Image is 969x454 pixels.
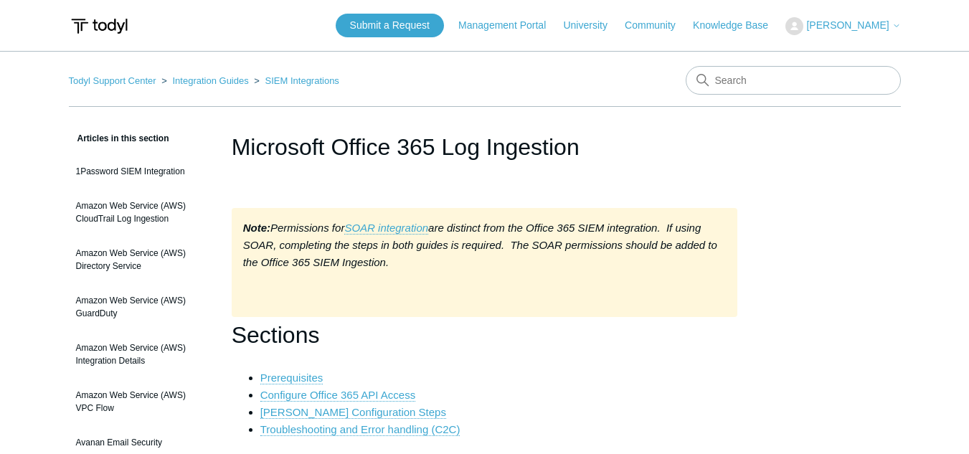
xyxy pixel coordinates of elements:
[69,192,210,232] a: Amazon Web Service (AWS) CloudTrail Log Ingestion
[260,389,416,402] a: Configure Office 365 API Access
[243,222,345,234] em: Permissions for
[785,17,900,35] button: [PERSON_NAME]
[625,18,690,33] a: Community
[69,13,130,39] img: Todyl Support Center Help Center home page
[159,75,251,86] li: Integration Guides
[336,14,444,37] a: Submit a Request
[69,75,156,86] a: Todyl Support Center
[251,75,339,86] li: SIEM Integrations
[232,317,738,354] h1: Sections
[69,334,210,374] a: Amazon Web Service (AWS) Integration Details
[260,406,446,419] a: [PERSON_NAME] Configuration Steps
[69,133,169,143] span: Articles in this section
[260,372,323,384] a: Prerequisites
[344,222,428,234] em: SOAR integration
[69,158,210,185] a: 1Password SIEM Integration
[458,18,560,33] a: Management Portal
[686,66,901,95] input: Search
[69,240,210,280] a: Amazon Web Service (AWS) Directory Service
[69,75,159,86] li: Todyl Support Center
[260,423,460,436] a: Troubleshooting and Error handling (C2C)
[232,130,738,164] h1: Microsoft Office 365 Log Ingestion
[265,75,339,86] a: SIEM Integrations
[563,18,621,33] a: University
[243,222,717,268] em: are distinct from the Office 365 SIEM integration. If using SOAR, completing the steps in both gu...
[69,382,210,422] a: Amazon Web Service (AWS) VPC Flow
[243,222,270,234] strong: Note:
[344,222,428,235] a: SOAR integration
[172,75,248,86] a: Integration Guides
[69,287,210,327] a: Amazon Web Service (AWS) GuardDuty
[806,19,889,31] span: [PERSON_NAME]
[693,18,783,33] a: Knowledge Base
